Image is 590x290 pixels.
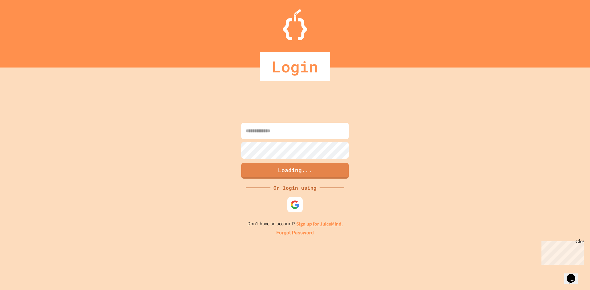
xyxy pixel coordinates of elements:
button: Loading... [241,163,349,179]
iframe: chat widget [564,265,584,284]
img: Logo.svg [283,9,307,40]
a: Forgot Password [276,229,314,237]
div: Login [260,52,330,81]
div: Chat with us now!Close [2,2,42,39]
iframe: chat widget [539,239,584,265]
div: Or login using [270,184,320,191]
img: google-icon.svg [290,200,300,209]
a: Sign up for JuiceMind. [296,221,343,227]
p: Don't have an account? [247,220,343,228]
